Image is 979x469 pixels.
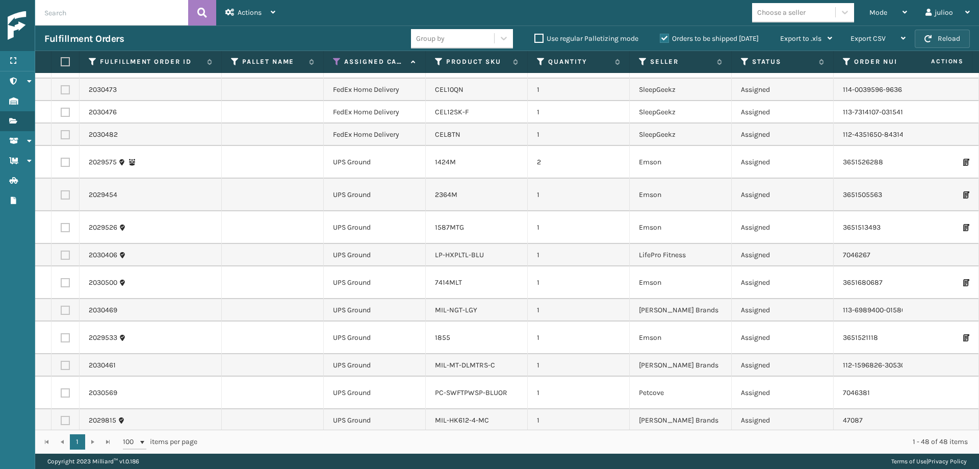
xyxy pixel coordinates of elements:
[851,34,886,43] span: Export CSV
[528,244,630,266] td: 1
[660,34,759,43] label: Orders to be shipped [DATE]
[834,101,936,124] td: 113-7314107-0315418
[89,190,117,200] a: 2029454
[963,334,969,341] i: Print Packing Slip
[89,388,117,398] a: 2030569
[123,434,197,450] span: items per page
[834,179,936,211] td: 3651505563
[732,211,834,244] td: Assigned
[416,33,445,44] div: Group by
[650,57,712,66] label: Seller
[528,266,630,299] td: 1
[528,354,630,377] td: 1
[435,416,489,425] a: MIL-HK612-4-MC
[732,354,834,377] td: Assigned
[834,244,936,266] td: 7046267
[89,107,117,117] a: 2030476
[435,223,464,232] a: 1587MTG
[630,266,732,299] td: Emson
[89,250,117,260] a: 2030406
[834,146,936,179] td: 3651526288
[548,57,610,66] label: Quantity
[123,437,138,447] span: 100
[630,124,732,146] td: SleepGeekz
[435,190,457,199] a: 2364M
[869,8,887,17] span: Mode
[834,211,936,244] td: 3651513493
[324,354,426,377] td: UPS Ground
[630,101,732,124] td: SleepGeekz
[732,79,834,101] td: Assigned
[435,333,450,342] a: 1855
[324,299,426,322] td: UPS Ground
[630,409,732,432] td: [PERSON_NAME] Brands
[891,454,967,469] div: |
[242,57,304,66] label: Pallet Name
[732,124,834,146] td: Assigned
[732,409,834,432] td: Assigned
[435,306,477,314] a: MIL-NGT-LGY
[534,34,638,43] label: Use regular Palletizing mode
[8,11,99,40] img: logo
[47,454,139,469] p: Copyright 2023 Milliard™ v 1.0.186
[732,322,834,354] td: Assigned
[324,101,426,124] td: FedEx Home Delivery
[630,244,732,266] td: LifePro Fitness
[528,146,630,179] td: 2
[757,7,806,18] div: Choose a seller
[732,146,834,179] td: Assigned
[324,146,426,179] td: UPS Ground
[834,377,936,409] td: 7046381
[324,377,426,409] td: UPS Ground
[963,191,969,199] i: Print Packing Slip
[528,79,630,101] td: 1
[324,244,426,266] td: UPS Ground
[435,278,462,287] a: 7414MLT
[732,101,834,124] td: Assigned
[834,266,936,299] td: 3651680687
[752,57,814,66] label: Status
[89,278,117,288] a: 2030500
[89,415,116,426] a: 2029815
[780,34,821,43] span: Export to .xls
[89,157,117,167] a: 2029575
[528,409,630,432] td: 1
[899,53,970,70] span: Actions
[89,360,116,371] a: 2030461
[834,409,936,432] td: 47087
[528,322,630,354] td: 1
[435,108,469,116] a: CEL12SK-F
[435,158,456,166] a: 1424M
[630,146,732,179] td: Emson
[963,224,969,231] i: Print Packing Slip
[854,57,916,66] label: Order Number
[528,124,630,146] td: 1
[435,130,460,139] a: CEL8TN
[963,279,969,286] i: Print Packing Slip
[630,299,732,322] td: [PERSON_NAME] Brands
[834,354,936,377] td: 112-1596826-3053000
[435,388,507,397] a: PC-SWFTPWSP-BLUOR
[89,130,118,140] a: 2030482
[630,211,732,244] td: Emson
[89,305,117,315] a: 2030469
[446,57,508,66] label: Product SKU
[732,266,834,299] td: Assigned
[834,124,936,146] td: 112-4351650-8431467
[732,179,834,211] td: Assigned
[630,322,732,354] td: Emson
[528,377,630,409] td: 1
[528,299,630,322] td: 1
[630,377,732,409] td: Petcove
[89,223,117,233] a: 2029526
[963,159,969,166] i: Print Packing Slip
[70,434,85,450] a: 1
[324,79,426,101] td: FedEx Home Delivery
[435,361,495,369] a: MIL-MT-DLMTRS-C
[238,8,262,17] span: Actions
[324,124,426,146] td: FedEx Home Delivery
[324,322,426,354] td: UPS Ground
[834,299,936,322] td: 113-6989400-0158615
[528,179,630,211] td: 1
[212,437,968,447] div: 1 - 48 of 48 items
